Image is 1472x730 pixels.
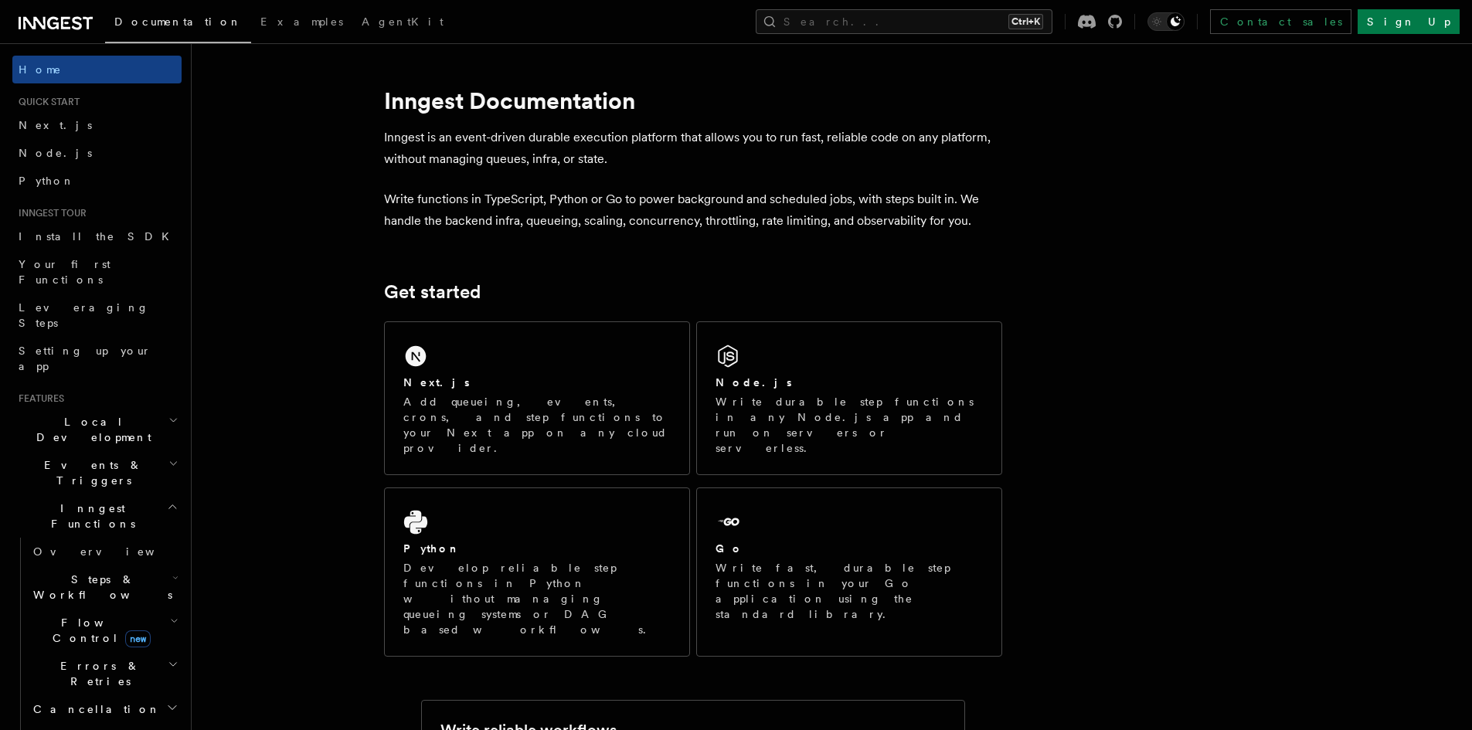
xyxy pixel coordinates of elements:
[12,414,168,445] span: Local Development
[12,207,87,219] span: Inngest tour
[19,301,149,329] span: Leveraging Steps
[403,560,671,637] p: Develop reliable step functions in Python without managing queueing systems or DAG based workflows.
[696,321,1002,475] a: Node.jsWrite durable step functions in any Node.js app and run on servers or serverless.
[12,111,182,139] a: Next.js
[384,188,1002,232] p: Write functions in TypeScript, Python or Go to power background and scheduled jobs, with steps bu...
[756,9,1052,34] button: Search...Ctrl+K
[12,408,182,451] button: Local Development
[1008,14,1043,29] kbd: Ctrl+K
[12,294,182,337] a: Leveraging Steps
[19,62,62,77] span: Home
[362,15,444,28] span: AgentKit
[716,394,983,456] p: Write durable step functions in any Node.js app and run on servers or serverless.
[12,139,182,167] a: Node.js
[33,545,192,558] span: Overview
[352,5,453,42] a: AgentKit
[27,615,170,646] span: Flow Control
[19,119,92,131] span: Next.js
[12,167,182,195] a: Python
[1358,9,1460,34] a: Sign Up
[696,487,1002,657] a: GoWrite fast, durable step functions in your Go application using the standard library.
[27,538,182,565] a: Overview
[12,501,167,531] span: Inngest Functions
[125,630,151,647] span: new
[260,15,343,28] span: Examples
[12,222,182,250] a: Install the SDK
[27,652,182,695] button: Errors & Retries
[27,572,172,603] span: Steps & Workflows
[12,457,168,488] span: Events & Triggers
[384,127,1002,170] p: Inngest is an event-driven durable execution platform that allows you to run fast, reliable code ...
[403,375,470,390] h2: Next.js
[19,230,178,243] span: Install the SDK
[403,541,461,556] h2: Python
[12,337,182,380] a: Setting up your app
[27,658,168,689] span: Errors & Retries
[19,147,92,159] span: Node.js
[384,87,1002,114] h1: Inngest Documentation
[27,609,182,652] button: Flow Controlnew
[12,451,182,494] button: Events & Triggers
[105,5,251,43] a: Documentation
[19,345,151,372] span: Setting up your app
[12,56,182,83] a: Home
[403,394,671,456] p: Add queueing, events, crons, and step functions to your Next app on any cloud provider.
[12,494,182,538] button: Inngest Functions
[12,250,182,294] a: Your first Functions
[716,560,983,622] p: Write fast, durable step functions in your Go application using the standard library.
[27,565,182,609] button: Steps & Workflows
[12,392,64,405] span: Features
[384,281,481,303] a: Get started
[251,5,352,42] a: Examples
[12,96,80,108] span: Quick start
[716,541,743,556] h2: Go
[19,175,75,187] span: Python
[19,258,110,286] span: Your first Functions
[384,487,690,657] a: PythonDevelop reliable step functions in Python without managing queueing systems or DAG based wo...
[27,695,182,723] button: Cancellation
[114,15,242,28] span: Documentation
[27,701,161,717] span: Cancellation
[384,321,690,475] a: Next.jsAdd queueing, events, crons, and step functions to your Next app on any cloud provider.
[1210,9,1351,34] a: Contact sales
[716,375,792,390] h2: Node.js
[1147,12,1185,31] button: Toggle dark mode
